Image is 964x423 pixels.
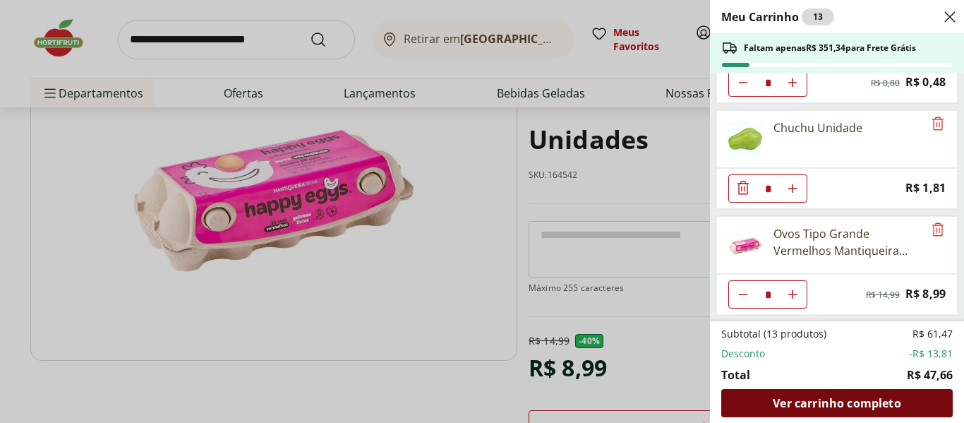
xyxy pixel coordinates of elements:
[778,174,807,203] button: Aumentar Quantidade
[721,347,765,361] span: Desconto
[905,179,946,198] span: R$ 1,81
[905,285,946,304] span: R$ 8,99
[721,8,834,25] h2: Meu Carrinho
[757,281,778,308] input: Quantidade Atual
[729,280,757,309] button: Diminuir Quantidade
[802,8,834,25] div: 13
[909,347,953,361] span: -R$ 13,81
[729,174,757,203] button: Diminuir Quantidade
[905,73,946,92] span: R$ 0,48
[744,42,916,54] span: Faltam apenas R$ 351,34 para Frete Grátis
[721,389,953,417] a: Ver carrinho completo
[757,69,778,96] input: Quantidade Atual
[773,225,923,259] div: Ovos Tipo Grande Vermelhos Mantiqueira Happy Eggs 10 Unidades
[729,68,757,97] button: Diminuir Quantidade
[929,222,946,239] button: Remove
[721,367,750,383] span: Total
[929,116,946,133] button: Remove
[866,290,900,301] span: R$ 14,99
[721,327,826,341] span: Subtotal (13 produtos)
[757,175,778,202] input: Quantidade Atual
[907,367,953,383] span: R$ 47,66
[725,119,765,159] img: Chuchu Unidade
[912,327,953,341] span: R$ 61,47
[778,68,807,97] button: Aumentar Quantidade
[773,119,862,136] div: Chuchu Unidade
[725,225,765,265] img: Ovos Tipo Grande Vermelhos Mantiqueira Happy Eggs 10 Unidades
[778,280,807,309] button: Aumentar Quantidade
[871,78,900,89] span: R$ 0,80
[773,398,900,409] span: Ver carrinho completo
